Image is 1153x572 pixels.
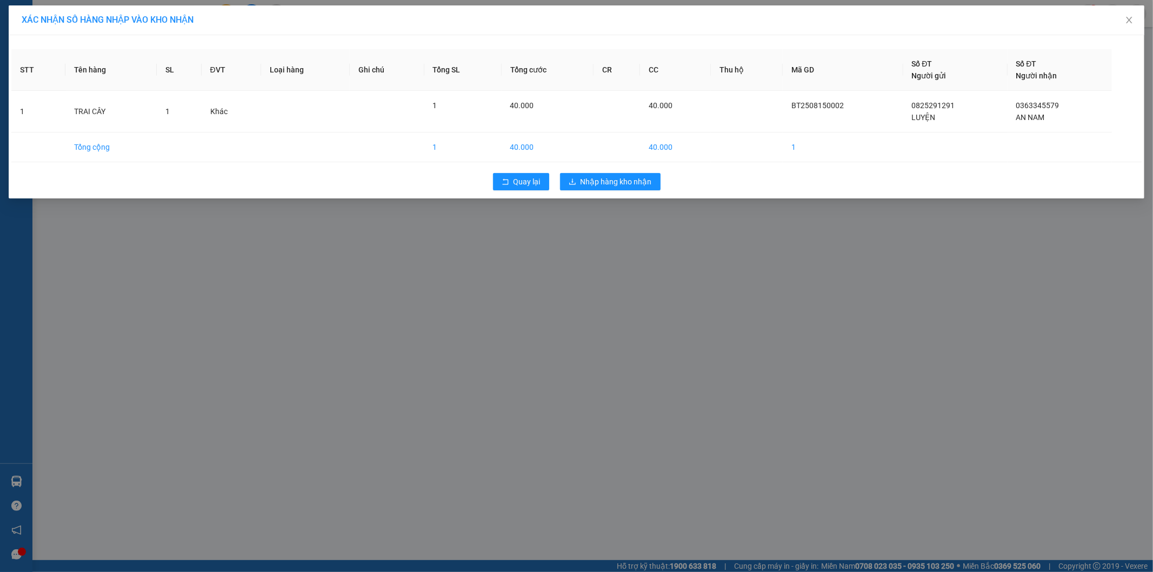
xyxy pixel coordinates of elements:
th: Thu hộ [711,49,783,91]
span: 0825291291 [912,101,955,110]
td: 1 [11,91,65,132]
button: rollbackQuay lại [493,173,549,190]
span: close [1125,16,1134,24]
span: BT2508150002 [791,101,844,110]
th: CR [594,49,640,91]
span: XÁC NHẬN SỐ HÀNG NHẬP VÀO KHO NHẬN [22,15,194,25]
span: rollback [502,178,509,187]
td: 1 [783,132,903,162]
span: Người nhận [1016,71,1057,80]
span: 1 [433,101,437,110]
span: Quay lại [514,176,541,188]
span: LUYỆN [912,113,936,122]
th: ĐVT [202,49,261,91]
th: STT [11,49,65,91]
td: 40.000 [502,132,594,162]
th: CC [640,49,711,91]
span: Số ĐT [912,59,932,68]
td: 1 [424,132,502,162]
span: AN NAM [1016,113,1045,122]
td: 40.000 [640,132,711,162]
th: Tổng SL [424,49,502,91]
span: 0363345579 [1016,101,1059,110]
span: Nhập hàng kho nhận [581,176,652,188]
td: TRAI CÂY [65,91,157,132]
th: Loại hàng [261,49,350,91]
button: Close [1114,5,1144,36]
th: SL [157,49,202,91]
th: Mã GD [783,49,903,91]
span: Người gửi [912,71,947,80]
td: Khác [202,91,261,132]
td: Tổng cộng [65,132,157,162]
span: 1 [165,107,170,116]
th: Tổng cước [502,49,594,91]
span: download [569,178,576,187]
th: Ghi chú [350,49,424,91]
button: downloadNhập hàng kho nhận [560,173,661,190]
th: Tên hàng [65,49,157,91]
span: 40.000 [649,101,672,110]
span: 40.000 [510,101,534,110]
span: Số ĐT [1016,59,1037,68]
